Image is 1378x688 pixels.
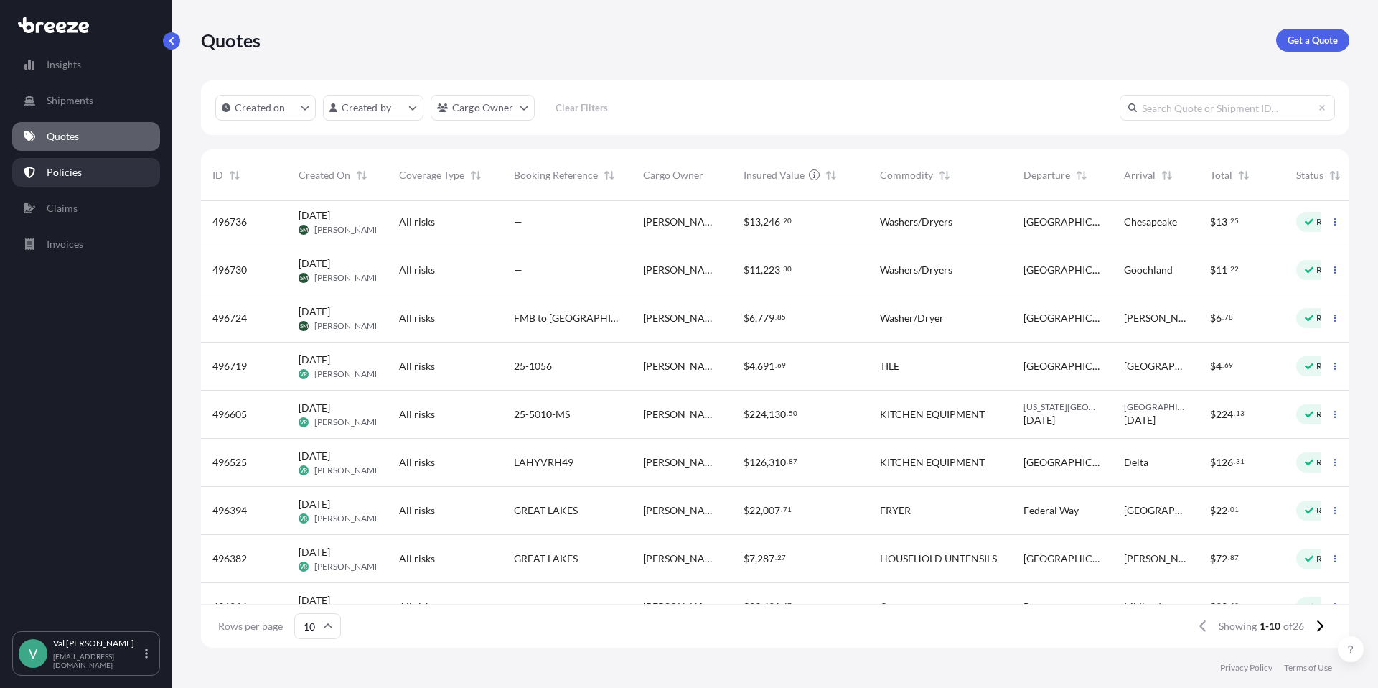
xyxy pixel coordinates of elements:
span: [PERSON_NAME] [1124,311,1187,325]
span: Federal Way [1023,503,1079,518]
p: Invoices [47,237,83,251]
span: [PERSON_NAME] [314,465,383,476]
span: $ [1210,409,1216,419]
span: All risks [399,407,435,422]
span: $ [1210,217,1216,227]
span: Washers/Dryers [880,263,952,277]
span: . [1234,411,1235,416]
span: [PERSON_NAME] [314,561,383,572]
span: 6 [749,313,755,323]
span: [DATE] [299,449,330,463]
span: 11 [749,265,761,275]
button: Sort [936,167,953,184]
span: $ [744,313,749,323]
span: Status [1296,168,1323,182]
span: ID [212,168,223,182]
span: $ [744,217,749,227]
p: Policies [47,165,82,180]
span: [DATE] [1023,413,1055,427]
span: [DATE] [299,545,330,559]
button: Sort [1235,167,1252,184]
span: 87 [789,459,797,464]
a: Claims [12,194,160,223]
span: $ [1210,265,1216,275]
span: 7 [749,554,755,564]
span: Cargo Owner [643,168,703,182]
p: Created on [235,101,286,115]
span: 496525 [212,455,247,470]
span: [PERSON_NAME] Logistics [643,600,721,614]
span: . [1228,266,1229,271]
span: 246 [763,217,780,227]
span: . [1228,507,1229,512]
span: 01 [1230,507,1239,512]
a: Terms of Use [1284,662,1332,674]
span: 310 [769,457,786,468]
p: Val [PERSON_NAME] [53,638,142,649]
p: Ready [1316,264,1341,276]
span: 69 [1224,363,1233,368]
span: 71 [783,507,792,512]
p: Ready [1316,216,1341,228]
span: $ [744,361,749,371]
span: FMB to [GEOGRAPHIC_DATA], [GEOGRAPHIC_DATA] [514,311,620,325]
span: $ [1210,313,1216,323]
span: . [1228,555,1229,560]
span: VR [300,415,307,429]
span: , [755,313,757,323]
span: 126 [1216,457,1233,468]
span: 85 [777,315,786,320]
span: 496730 [212,263,247,277]
span: [PERSON_NAME] [314,272,383,284]
span: , [755,361,757,371]
span: 39 [1216,602,1227,612]
span: [US_STATE][GEOGRAPHIC_DATA] [1023,401,1101,413]
span: All risks [399,552,435,566]
span: 496605 [212,407,247,422]
span: $ [744,265,749,275]
span: 25-5010-MS [514,407,570,422]
button: Sort [353,167,370,184]
span: 11 [1216,265,1227,275]
span: VR [300,559,307,574]
span: $ [744,554,749,564]
button: createdOn Filter options [215,95,316,121]
span: All risks [399,359,435,373]
span: [PERSON_NAME] Logistics [643,407,721,422]
p: Ready [1316,553,1341,564]
span: [GEOGRAPHIC_DATA] [1023,215,1101,229]
span: [PERSON_NAME] Logistics [643,455,721,470]
button: Clear Filters [542,96,622,119]
span: . [775,363,777,368]
span: $ [1210,506,1216,516]
span: 496719 [212,359,247,373]
p: Ready [1316,601,1341,613]
span: 13 [749,217,761,227]
span: 78 [1224,315,1233,320]
span: Delta [1124,455,1148,470]
span: 22 [1216,506,1227,516]
span: , [761,217,763,227]
span: [DATE] [299,401,330,415]
span: Goochland [1124,263,1173,277]
span: . [787,411,788,416]
span: All risks [399,311,435,325]
span: 4 [749,361,755,371]
button: createdBy Filter options [323,95,423,121]
span: TILE [880,359,899,373]
p: Quotes [201,29,261,52]
span: 431 [763,602,780,612]
span: 20 [783,218,792,223]
span: HOUSEHOLD UNTENSILS [880,552,997,566]
span: [DATE] [1124,413,1156,427]
span: GREAT LAKES [514,552,578,566]
span: [PERSON_NAME] [314,513,383,524]
button: Sort [1073,167,1090,184]
span: . [781,507,782,512]
span: $ [744,409,749,419]
p: Ready [1316,457,1341,468]
span: KITCHEN EQUIPMENT [880,407,985,422]
span: 25-1056 [514,359,552,373]
span: [PERSON_NAME] [314,320,383,332]
span: 224 [1216,409,1233,419]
